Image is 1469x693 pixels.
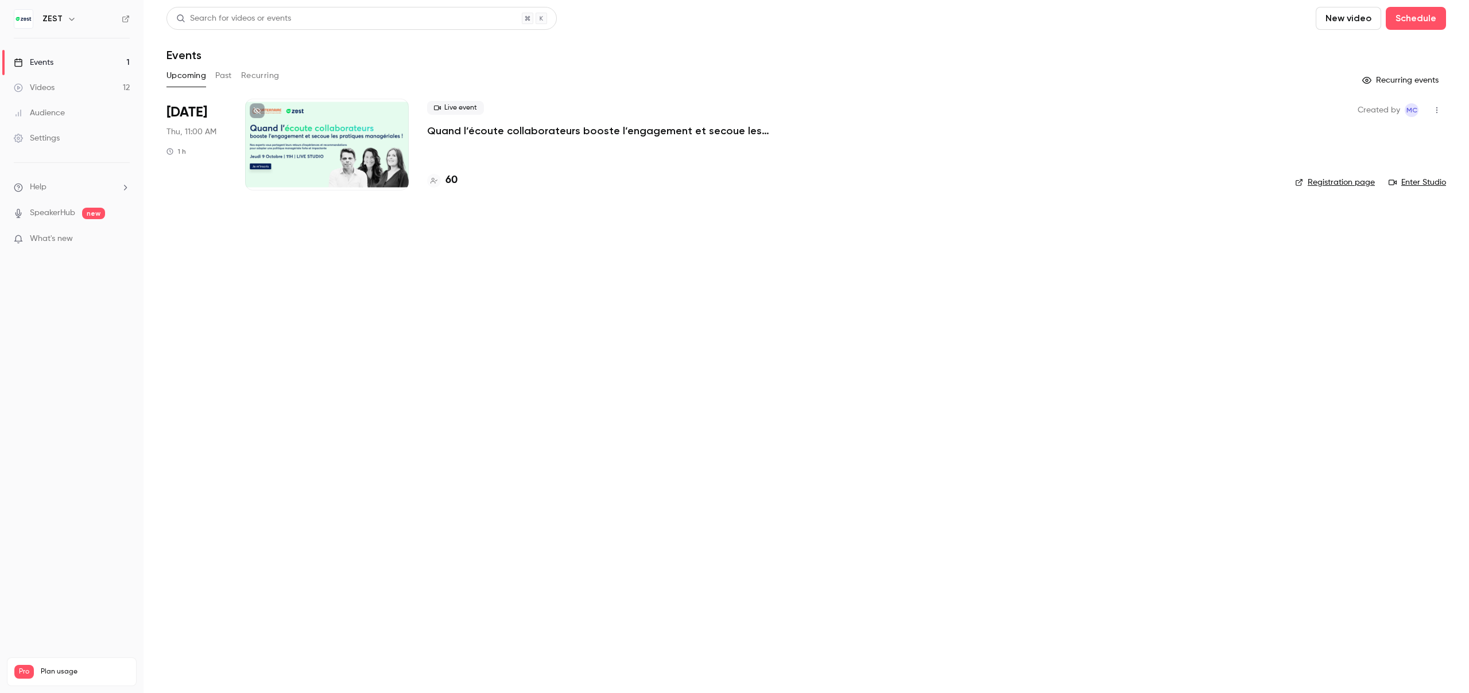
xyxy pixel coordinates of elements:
[41,667,129,676] span: Plan usage
[1405,103,1418,117] span: Marie Cannaferina
[166,126,216,138] span: Thu, 11:00 AM
[427,124,772,138] a: Quand l’écoute collaborateurs booste l’engagement et secoue les pratiques managériales !
[1406,103,1417,117] span: MC
[14,181,130,193] li: help-dropdown-opener
[14,82,55,94] div: Videos
[427,173,458,188] a: 60
[241,67,280,85] button: Recurring
[14,107,65,119] div: Audience
[30,207,75,219] a: SpeakerHub
[215,67,232,85] button: Past
[14,133,60,144] div: Settings
[166,99,227,190] div: Oct 9 Thu, 11:00 AM (Europe/Paris)
[1357,71,1446,89] button: Recurring events
[42,13,63,25] h6: ZEST
[30,233,73,245] span: What's new
[116,234,130,244] iframe: Noticeable Trigger
[166,67,206,85] button: Upcoming
[176,13,291,25] div: Search for videos or events
[14,57,53,68] div: Events
[166,103,207,122] span: [DATE]
[166,147,186,156] div: 1 h
[14,10,33,28] img: ZEST
[1386,7,1446,30] button: Schedule
[1295,177,1375,188] a: Registration page
[30,181,46,193] span: Help
[82,208,105,219] span: new
[445,173,458,188] h4: 60
[427,101,484,115] span: Live event
[166,48,201,62] h1: Events
[14,665,34,679] span: Pro
[1316,7,1381,30] button: New video
[1389,177,1446,188] a: Enter Studio
[1358,103,1400,117] span: Created by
